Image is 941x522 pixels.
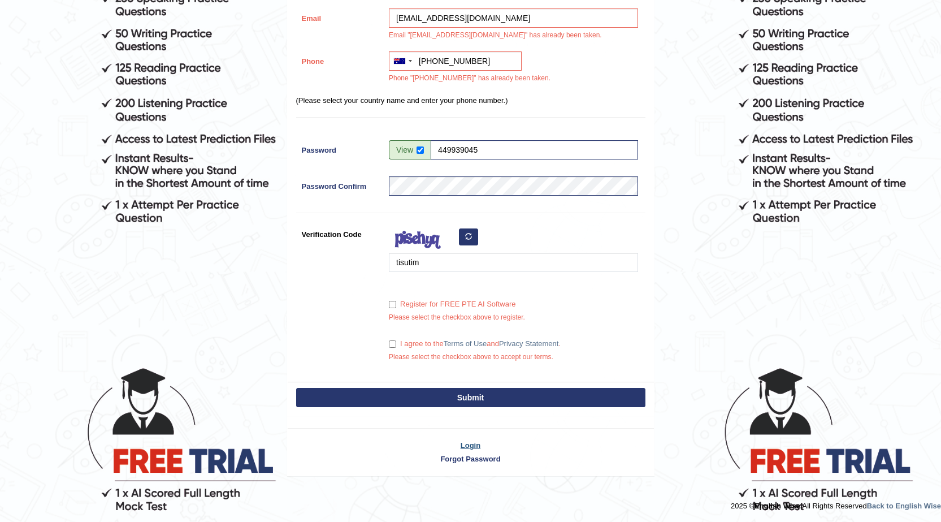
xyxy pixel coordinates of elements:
[389,301,396,308] input: Register for FREE PTE AI Software
[288,454,654,464] a: Forgot Password
[499,339,559,348] a: Privacy Statement
[296,225,384,240] label: Verification Code
[296,95,645,106] p: (Please select your country name and enter your phone number.)
[296,51,384,67] label: Phone
[389,338,561,350] label: I agree to the and .
[389,299,515,310] label: Register for FREE PTE AI Software
[296,388,645,407] button: Submit
[444,339,487,348] a: Terms of Use
[296,176,384,192] label: Password Confirm
[731,495,941,511] div: 2025 © All Rights Reserved
[867,502,941,510] a: Back to English Wise
[389,52,415,70] div: Australia: +61
[389,340,396,348] input: I agree to theTerms of UseandPrivacy Statement.
[417,146,424,154] input: Show/Hide Password
[754,502,802,510] strong: English Wise.
[296,140,384,156] label: Password
[296,8,384,24] label: Email
[389,51,522,71] input: +61 412 345 678
[288,440,654,451] a: Login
